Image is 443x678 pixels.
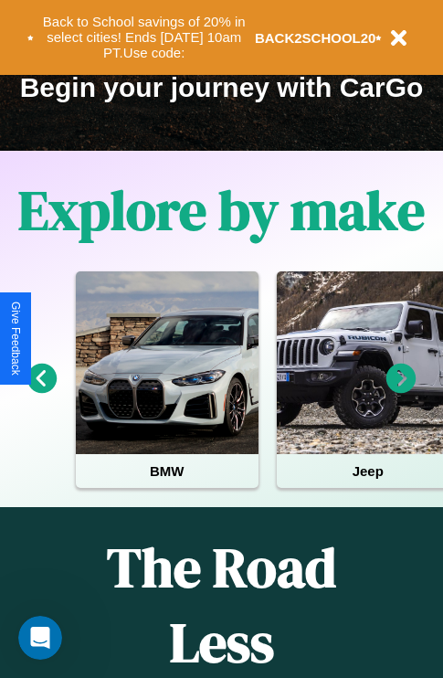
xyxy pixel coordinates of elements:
iframe: Intercom live chat [18,616,62,660]
button: Back to School savings of 20% in select cities! Ends [DATE] 10am PT.Use code: [34,9,255,66]
div: Give Feedback [9,302,22,376]
b: BACK2SCHOOL20 [255,30,376,46]
h4: BMW [76,454,258,488]
h1: Explore by make [18,173,425,248]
